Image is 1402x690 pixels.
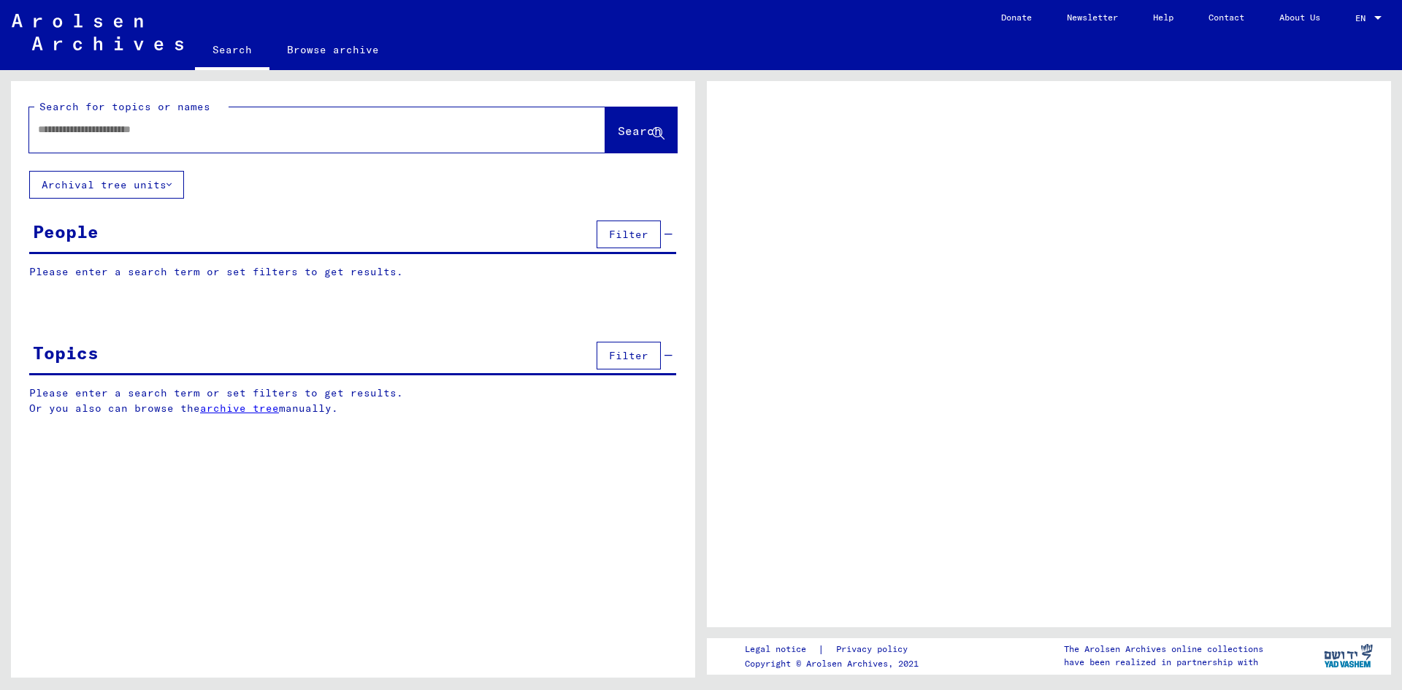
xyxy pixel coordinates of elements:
[597,221,661,248] button: Filter
[33,340,99,366] div: Topics
[200,402,279,415] a: archive tree
[1321,637,1376,674] img: yv_logo.png
[29,264,676,280] p: Please enter a search term or set filters to get results.
[745,657,925,670] p: Copyright © Arolsen Archives, 2021
[29,386,677,416] p: Please enter a search term or set filters to get results. Or you also can browse the manually.
[597,342,661,369] button: Filter
[1064,656,1263,669] p: have been realized in partnership with
[609,228,648,241] span: Filter
[618,123,662,138] span: Search
[605,107,677,153] button: Search
[269,32,397,67] a: Browse archive
[12,14,183,50] img: Arolsen_neg.svg
[1064,643,1263,656] p: The Arolsen Archives online collections
[824,642,925,657] a: Privacy policy
[745,642,818,657] a: Legal notice
[29,171,184,199] button: Archival tree units
[33,218,99,245] div: People
[745,642,925,657] div: |
[39,100,210,113] mat-label: Search for topics or names
[195,32,269,70] a: Search
[1355,13,1371,23] span: EN
[609,349,648,362] span: Filter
